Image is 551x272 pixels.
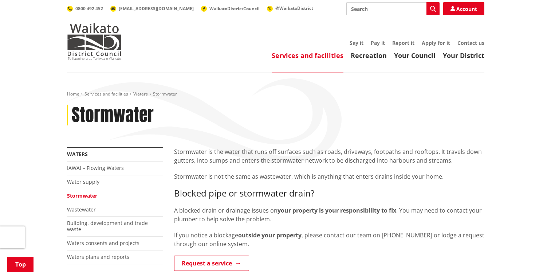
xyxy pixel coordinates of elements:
span: WaikatoDistrictCouncil [209,5,260,12]
p: Stormwater is not the same as wastewater, which is anything that enters drains inside your home. [174,172,484,181]
h3: Blocked pipe or stormwater drain? [174,188,484,199]
a: Pay it [371,39,385,46]
a: Your District [443,51,484,60]
a: Waters [133,91,148,97]
span: Stormwater [153,91,177,97]
a: Contact us [457,39,484,46]
span: @WaikatoDistrict [275,5,313,11]
a: Services and facilities [84,91,128,97]
span: [EMAIL_ADDRESS][DOMAIN_NAME] [119,5,194,12]
a: @WaikatoDistrict [267,5,313,11]
a: Account [443,2,484,15]
a: Waters [67,151,88,158]
strong: outside your property [238,231,302,239]
input: Search input [346,2,440,15]
a: 0800 492 452 [67,5,103,12]
a: Recreation [351,51,387,60]
nav: breadcrumb [67,91,484,97]
h1: Stormwater [72,105,154,126]
a: Your Council [394,51,436,60]
a: Building, development and trade waste [67,219,148,233]
a: Services and facilities [272,51,343,60]
a: WaikatoDistrictCouncil [201,5,260,12]
a: Say it [350,39,363,46]
a: Report it [392,39,414,46]
a: Water supply [67,178,99,185]
a: Home [67,91,79,97]
iframe: Messenger Launcher [517,241,544,268]
a: Stormwater [67,192,97,199]
a: [EMAIL_ADDRESS][DOMAIN_NAME] [110,5,194,12]
p: A blocked drain or drainage issues on . You may need to contact your plumber to help solve the pr... [174,206,484,224]
a: Request a service [174,256,249,271]
img: Waikato District Council - Te Kaunihera aa Takiwaa o Waikato [67,23,122,60]
a: Apply for it [422,39,450,46]
p: If you notice a blockage , please contact our team on [PHONE_NUMBER] or lodge a request through o... [174,231,484,248]
a: Wastewater [67,206,96,213]
p: Stormwater is the water that runs off surfaces such as roads, driveways, footpaths and rooftops. ... [174,147,484,165]
a: Waters plans and reports [67,253,129,260]
strong: your property is your responsibility to fix [278,206,396,214]
a: Waters consents and projects [67,240,139,246]
a: Top [7,257,34,272]
a: IAWAI – Flowing Waters [67,164,124,171]
span: 0800 492 452 [75,5,103,12]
